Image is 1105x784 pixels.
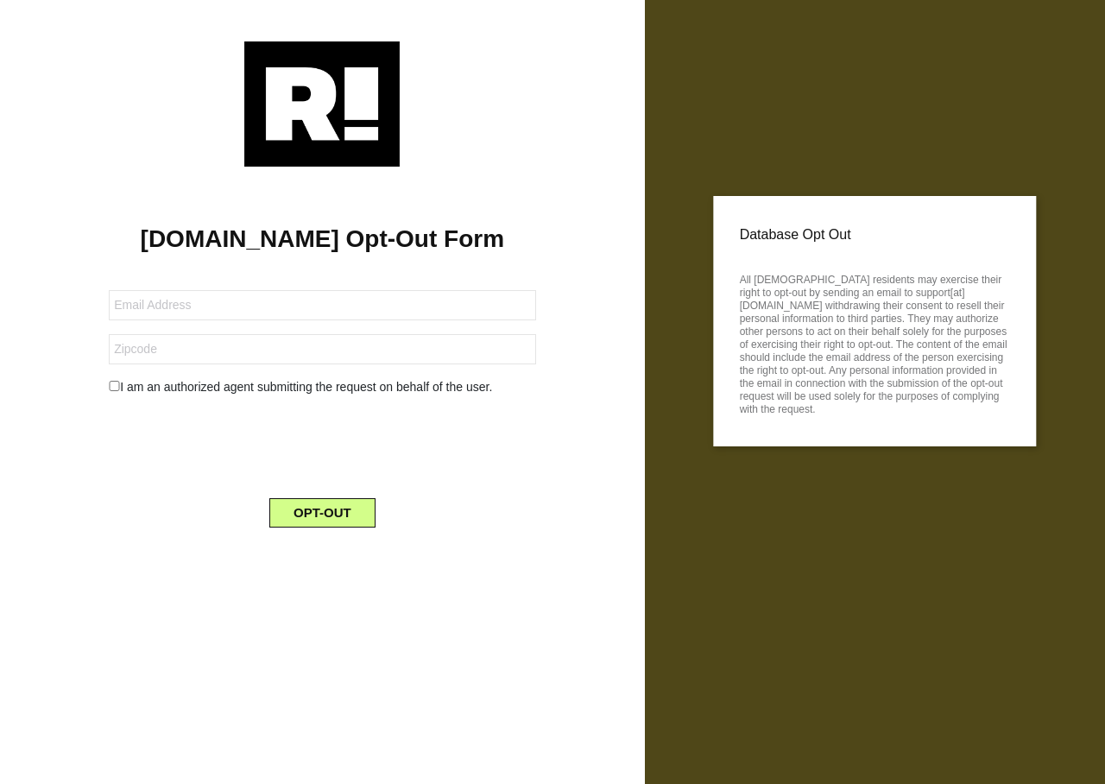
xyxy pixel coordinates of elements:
[26,224,619,254] h1: [DOMAIN_NAME] Opt-Out Form
[269,498,376,528] button: OPT-OUT
[740,222,1010,248] p: Database Opt Out
[109,334,535,364] input: Zipcode
[244,41,400,167] img: Retention.com
[740,269,1010,416] p: All [DEMOGRAPHIC_DATA] residents may exercise their right to opt-out by sending an email to suppo...
[109,290,535,320] input: Email Address
[96,378,548,396] div: I am an authorized agent submitting the request on behalf of the user.
[191,410,453,477] iframe: reCAPTCHA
